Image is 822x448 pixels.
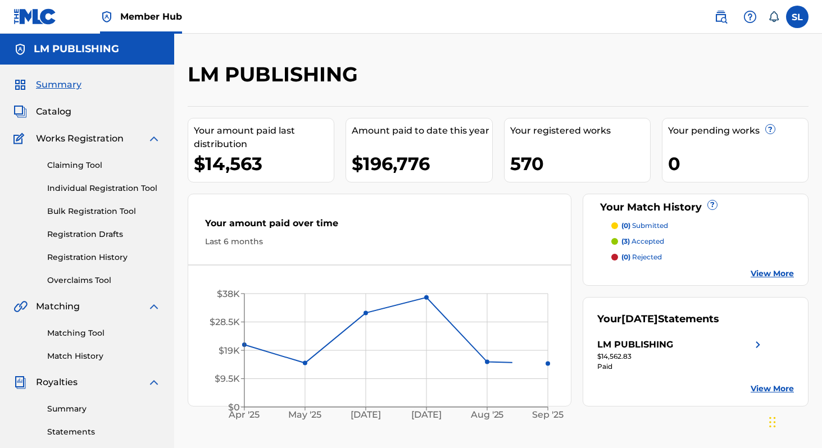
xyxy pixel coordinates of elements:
[47,252,161,263] a: Registration History
[597,362,764,372] div: Paid
[621,252,662,262] p: rejected
[597,312,719,327] div: Your Statements
[708,200,717,209] span: ?
[47,350,161,362] a: Match History
[611,252,794,262] a: (0) rejected
[47,228,161,240] a: Registration Drafts
[36,105,71,118] span: Catalog
[743,10,757,24] img: help
[47,182,161,194] a: Individual Registration Tool
[668,124,808,138] div: Your pending works
[510,124,650,138] div: Your registered works
[412,410,442,420] tspan: [DATE]
[751,268,794,280] a: View More
[751,383,794,395] a: View More
[147,300,161,313] img: expand
[47,159,161,171] a: Claiming Tool
[215,373,240,384] tspan: $9.5K
[611,236,794,246] a: (3) accepted
[352,124,492,138] div: Amount paid to date this year
[710,6,732,28] a: Public Search
[205,236,554,248] div: Last 6 months
[597,338,673,351] div: LM PUBLISHING
[621,253,630,261] span: (0)
[751,338,765,351] img: right chevron icon
[621,221,630,230] span: (0)
[228,402,240,413] tspan: $0
[13,300,28,313] img: Matching
[768,11,779,22] div: Notifications
[47,205,161,217] a: Bulk Registration Tool
[714,10,728,24] img: search
[36,300,80,313] span: Matching
[739,6,761,28] div: Help
[229,410,260,420] tspan: Apr '25
[13,78,81,92] a: SummarySummary
[766,125,775,134] span: ?
[621,237,630,245] span: (3)
[219,345,240,356] tspan: $19K
[13,132,28,145] img: Works Registration
[510,151,650,176] div: 570
[621,236,664,246] p: accepted
[147,376,161,389] img: expand
[597,338,764,372] a: LM PUBLISHINGright chevron icon$14,562.83Paid
[47,275,161,286] a: Overclaims Tool
[352,151,492,176] div: $196,776
[621,313,658,325] span: [DATE]
[34,43,119,56] h5: LM PUBLISHING
[13,78,27,92] img: Summary
[611,221,794,231] a: (0) submitted
[210,317,240,327] tspan: $28.5K
[188,62,364,87] h2: LM PUBLISHING
[120,10,182,23] span: Member Hub
[13,105,27,118] img: Catalog
[766,394,822,448] iframe: Chat Widget
[13,8,57,25] img: MLC Logo
[36,78,81,92] span: Summary
[470,410,504,420] tspan: Aug '25
[289,410,322,420] tspan: May '25
[13,43,27,56] img: Accounts
[194,151,334,176] div: $14,563
[668,151,808,176] div: 0
[194,124,334,151] div: Your amount paid last distribution
[47,426,161,438] a: Statements
[351,410,381,420] tspan: [DATE]
[47,327,161,339] a: Matching Tool
[597,200,794,215] div: Your Match History
[13,105,71,118] a: CatalogCatalog
[597,351,764,362] div: $14,562.83
[217,289,240,299] tspan: $38K
[766,394,822,448] div: Widget de chat
[205,217,554,236] div: Your amount paid over time
[621,221,668,231] p: submitted
[13,376,27,389] img: Royalties
[36,376,78,389] span: Royalties
[786,6,809,28] div: User Menu
[769,405,776,439] div: Arrastrar
[36,132,124,145] span: Works Registration
[47,403,161,415] a: Summary
[147,132,161,145] img: expand
[533,410,564,420] tspan: Sep '25
[100,10,113,24] img: Top Rightsholder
